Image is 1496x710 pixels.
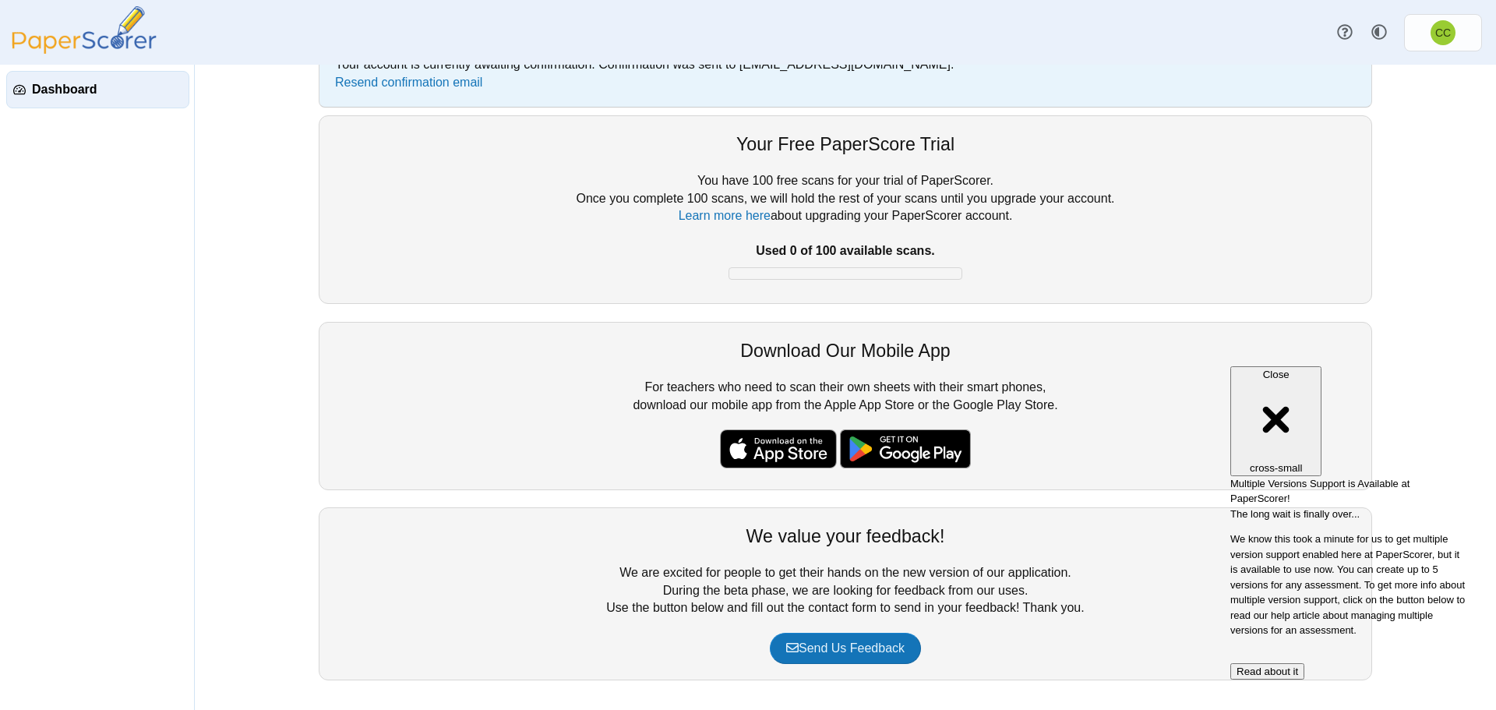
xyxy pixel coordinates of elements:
[1435,27,1451,38] span: Clarisse Cortes
[679,209,771,222] a: Learn more here
[6,43,162,56] a: PaperScorer
[1431,20,1455,45] span: Clarisse Cortes
[756,244,934,257] b: Used 0 of 100 available scans.
[840,429,971,468] img: google-play-badge.png
[1223,221,1473,687] iframe: Help Scout Beacon - Messages and Notifications
[335,338,1356,363] div: Download Our Mobile App
[335,524,1356,549] div: We value your feedback!
[335,132,1356,157] div: Your Free PaperScore Trial
[720,429,837,468] img: apple-store-badge.svg
[6,6,162,54] img: PaperScorer
[327,48,1364,99] div: Your account is currently awaiting confirmation. Confirmation was sent to [EMAIL_ADDRESS][DOMAIN_...
[786,641,905,655] span: Send Us Feedback
[335,172,1356,288] div: You have 100 free scans for your trial of PaperScorer. Once you complete 100 scans, we will hold ...
[1404,14,1482,51] a: Clarisse Cortes
[319,322,1372,490] div: For teachers who need to scan their own sheets with their smart phones, download our mobile app f...
[319,507,1372,680] div: We are excited for people to get their hands on the new version of our application. During the be...
[770,633,921,664] a: Send Us Feedback
[6,71,189,108] a: Dashboard
[32,81,182,98] span: Dashboard
[335,76,482,89] a: Resend confirmation email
